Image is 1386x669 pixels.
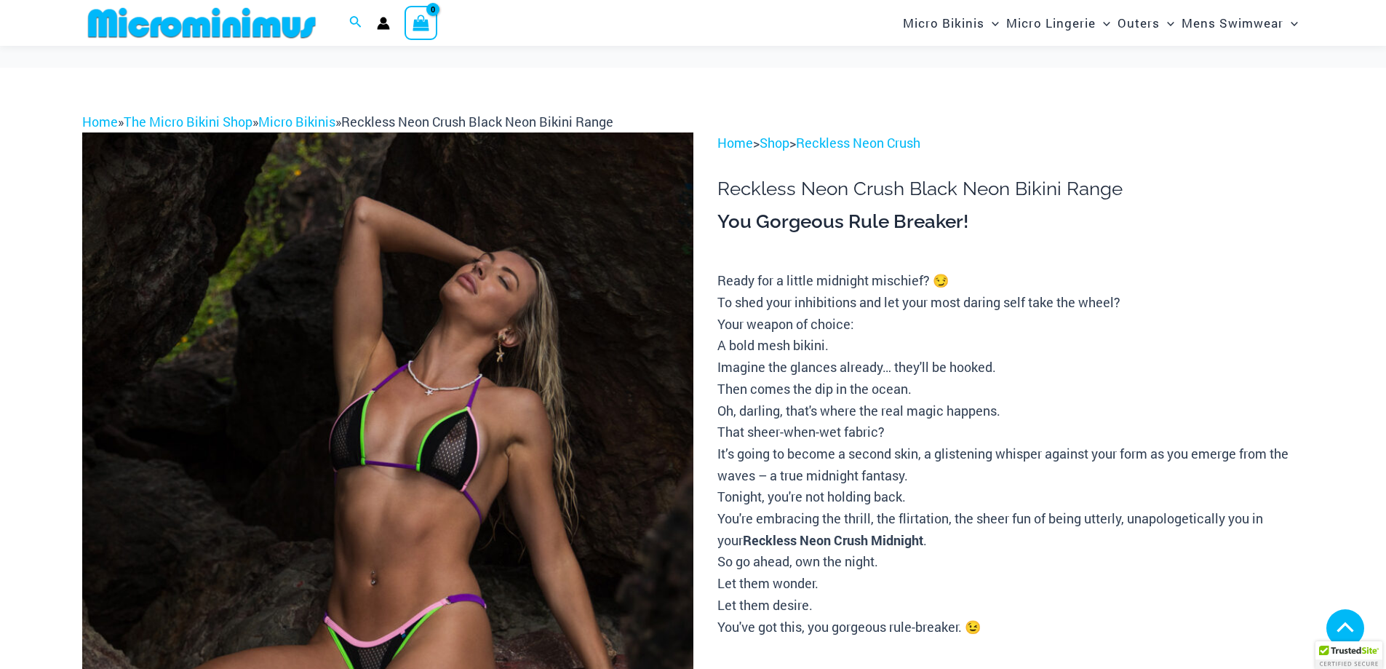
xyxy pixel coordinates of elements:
[717,132,1304,154] p: > >
[1096,4,1110,41] span: Menu Toggle
[796,134,920,151] a: Reckless Neon Crush
[82,7,322,39] img: MM SHOP LOGO FLAT
[899,4,1003,41] a: Micro BikinisMenu ToggleMenu Toggle
[1182,4,1283,41] span: Mens Swimwear
[717,210,1304,234] h3: You Gorgeous Rule Breaker!
[82,113,118,130] a: Home
[258,113,335,130] a: Micro Bikinis
[124,113,252,130] a: The Micro Bikini Shop
[377,17,390,30] a: Account icon link
[82,113,613,130] span: » » »
[717,270,1304,638] p: Ready for a little midnight mischief? 😏 To shed your inhibitions and let your most daring self ta...
[1006,4,1096,41] span: Micro Lingerie
[405,6,438,39] a: View Shopping Cart, empty
[341,113,613,130] span: Reckless Neon Crush Black Neon Bikini Range
[717,178,1304,200] h1: Reckless Neon Crush Black Neon Bikini Range
[903,4,984,41] span: Micro Bikinis
[717,134,753,151] a: Home
[984,4,999,41] span: Menu Toggle
[1118,4,1160,41] span: Outers
[349,14,362,33] a: Search icon link
[897,2,1305,44] nav: Site Navigation
[760,134,789,151] a: Shop
[1315,641,1382,669] div: TrustedSite Certified
[1283,4,1298,41] span: Menu Toggle
[1114,4,1178,41] a: OutersMenu ToggleMenu Toggle
[1178,4,1302,41] a: Mens SwimwearMenu ToggleMenu Toggle
[1160,4,1174,41] span: Menu Toggle
[1003,4,1114,41] a: Micro LingerieMenu ToggleMenu Toggle
[743,531,923,549] b: Reckless Neon Crush Midnight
